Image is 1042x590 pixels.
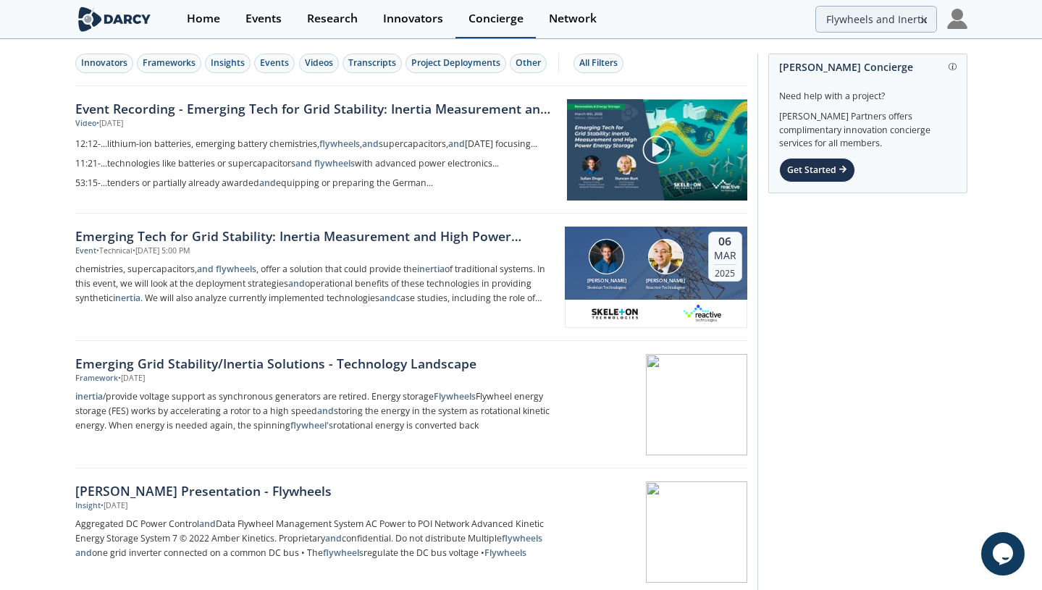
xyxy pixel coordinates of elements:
strong: and [288,277,305,290]
a: Emerging Grid Stability/Inertia Solutions - Technology Landscape Framework •[DATE] inertia/provid... [75,341,747,468]
strong: and [295,157,312,169]
button: All Filters [573,54,623,73]
div: Home [187,13,220,25]
div: Project Deployments [411,56,500,69]
div: All Filters [579,56,618,69]
div: Network [549,13,597,25]
div: Emerging Tech for Grid Stability: Inertia Measurement and High Power Energy Storage [75,227,555,245]
div: Innovators [383,13,443,25]
div: [PERSON_NAME] [584,277,629,285]
button: Events [254,54,295,73]
div: Insight [75,500,101,512]
strong: flywheels [502,532,542,544]
strong: flywheels [319,138,360,150]
div: Skeleton Technologies [584,285,629,290]
div: • [DATE] [96,118,123,130]
strong: and [325,532,342,544]
img: information.svg [949,63,957,71]
img: Profile [947,9,967,29]
button: Innovators [75,54,133,73]
div: • Technical • [DATE] 5:00 PM [96,245,190,257]
div: [PERSON_NAME] Partners offers complimentary innovation concierge services for all members. [779,103,957,151]
strong: and [197,263,214,275]
div: Framework [75,373,118,384]
strong: flywheels [216,263,256,275]
strong: and [379,292,396,304]
button: Videos [299,54,339,73]
div: Research [307,13,358,25]
button: Insights [205,54,251,73]
div: Transcripts [348,56,396,69]
div: 06 [714,235,736,249]
img: 38019d8c-5439-4e86-bfeb-e69d9faa7c2e [683,305,723,322]
p: chemistries, supercapacitors, , offer a solution that could provide the of traditional systems. I... [75,262,555,305]
a: 11:21-...technologies like batteries or supercapacitorsand flywheelswith advanced power electroni... [75,154,557,174]
strong: inertia [113,292,140,304]
div: Insights [211,56,245,69]
div: Mar [714,249,736,262]
img: skeletontech.com.png [589,305,640,322]
div: Other [516,56,541,69]
div: [PERSON_NAME] Presentation - Flywheels [75,481,555,500]
strong: and [448,138,465,150]
div: Get Started [779,158,855,182]
div: [PERSON_NAME] [644,277,688,285]
strong: flywheels [314,157,355,169]
img: Duncan Burt [648,239,684,274]
div: Event [75,245,96,257]
div: Reactive Technologies [644,285,688,290]
a: Event Recording - Emerging Tech for Grid Stability: Inertia Measurement and High Power Energy Sto... [75,99,557,118]
img: play-chapters-gray.svg [642,135,672,165]
p: /provide voltage support as synchronous generators are retired. Energy storage Flywheel energy st... [75,389,555,433]
div: Innovators [81,56,127,69]
strong: and [75,547,92,559]
iframe: chat widget [981,532,1028,576]
div: Events [260,56,289,69]
strong: Flywheels [434,390,476,403]
input: Advanced Search [815,6,937,33]
button: Other [510,54,547,73]
div: • [DATE] [101,500,127,512]
a: Emerging Tech for Grid Stability: Inertia Measurement and High Power Energy Storage Event •Techni... [75,214,747,341]
div: Need help with a project? [779,80,957,103]
strong: Flywheels [484,547,526,559]
p: Aggregated DC Power Control Data Flywheel Management System AC Power to POI Network Advanced Kine... [75,517,555,560]
div: Frameworks [143,56,196,69]
div: [PERSON_NAME] Concierge [779,54,957,80]
div: Events [245,13,282,25]
a: 12:12-...lithium-ion batteries, emerging battery chemistries,flywheels,andsupercapacitors,and[DAT... [75,135,557,154]
strong: inertia [75,390,103,403]
strong: and [199,518,216,530]
img: logo-wide.svg [75,7,154,32]
img: Julian Zingel [589,239,624,274]
div: Videos [305,56,333,69]
div: Concierge [469,13,524,25]
div: Emerging Grid Stability/Inertia Solutions - Technology Landscape [75,354,555,373]
button: Frameworks [137,54,201,73]
strong: and [317,405,334,417]
div: Video [75,118,96,130]
strong: inertia [417,263,445,275]
strong: flywheel's [290,419,333,431]
button: Transcripts [343,54,402,73]
a: 53:15-...tenders or partially already awardedandequipping or preparing the German... [75,174,557,193]
div: 2025 [714,264,736,279]
div: • [DATE] [118,373,145,384]
button: Project Deployments [406,54,506,73]
strong: and [259,177,276,189]
strong: and [362,138,379,150]
strong: flywheels [323,547,364,559]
